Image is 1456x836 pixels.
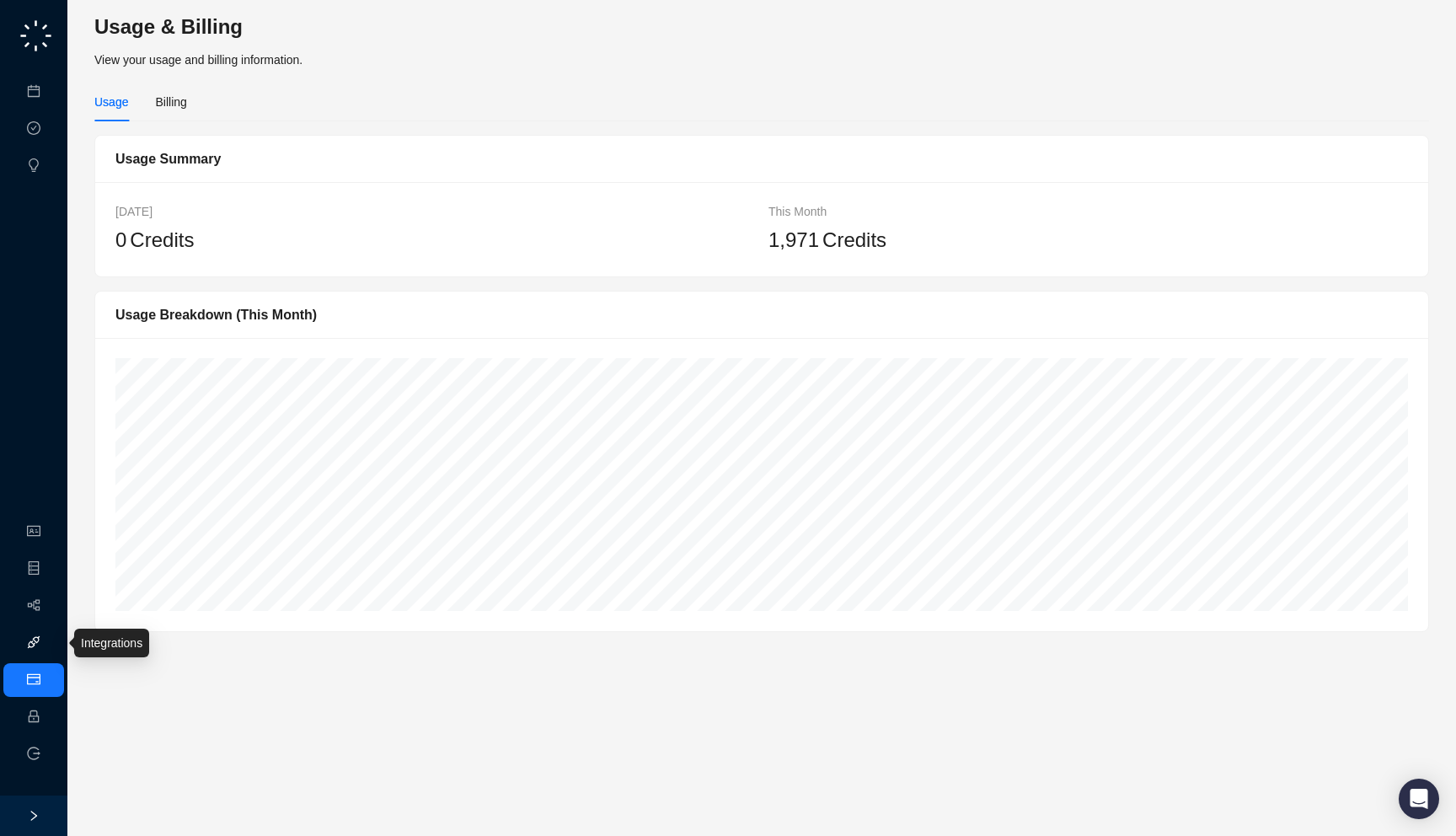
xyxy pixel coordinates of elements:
[115,148,1408,169] div: Usage Summary
[94,13,1429,40] h3: Usage & Billing
[1399,779,1439,819] div: Open Intercom Messenger
[115,304,1408,325] div: Usage Breakdown (This Month)
[115,202,755,221] div: [DATE]
[27,747,40,760] span: logout
[17,17,55,55] img: logo-small-C4UdH2pc.png
[115,228,126,251] span: 0
[768,228,819,251] span: 1,971
[130,224,194,256] span: Credits
[94,93,128,111] div: Usage
[94,53,302,67] span: View your usage and billing information.
[155,93,186,111] div: Billing
[768,202,1408,221] div: This Month
[822,224,886,256] span: Credits
[28,810,40,822] span: right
